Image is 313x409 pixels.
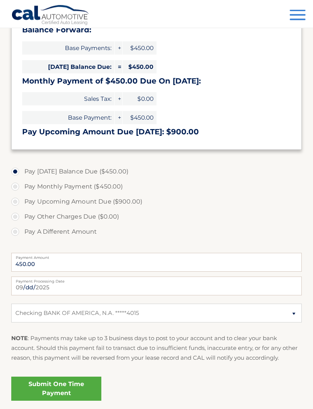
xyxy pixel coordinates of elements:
span: $450.00 [123,111,156,125]
h3: Balance Forward: [22,26,291,35]
span: + [115,93,122,106]
label: Pay [DATE] Balance Due ($450.00) [11,164,302,179]
label: Pay A Different Amount [11,225,302,240]
span: + [115,42,122,55]
label: Pay Monthly Payment ($450.00) [11,179,302,195]
span: Base Payment: [22,111,114,125]
label: Payment Amount [11,253,302,259]
span: [DATE] Balance Due: [22,61,114,74]
span: Sales Tax: [22,93,114,106]
span: $450.00 [123,42,156,55]
a: Submit One Time Payment [11,377,101,401]
h3: Monthly Payment of $450.00 Due On [DATE]: [22,77,291,86]
span: Base Payments: [22,42,114,55]
label: Payment Processing Date [11,277,302,283]
h3: Pay Upcoming Amount Due [DATE]: $900.00 [22,128,291,137]
label: Pay Upcoming Amount Due ($900.00) [11,195,302,210]
span: $0.00 [123,93,156,106]
span: = [115,61,122,74]
span: + [115,111,122,125]
input: Payment Amount [11,253,302,272]
button: Menu [290,10,305,22]
span: $450.00 [123,61,156,74]
p: : Payments may take up to 3 business days to post to your account and to clear your bank account.... [11,334,302,363]
label: Pay Other Charges Due ($0.00) [11,210,302,225]
a: Cal Automotive [11,5,90,27]
input: Payment Date [11,277,302,296]
strong: NOTE [11,335,28,342]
